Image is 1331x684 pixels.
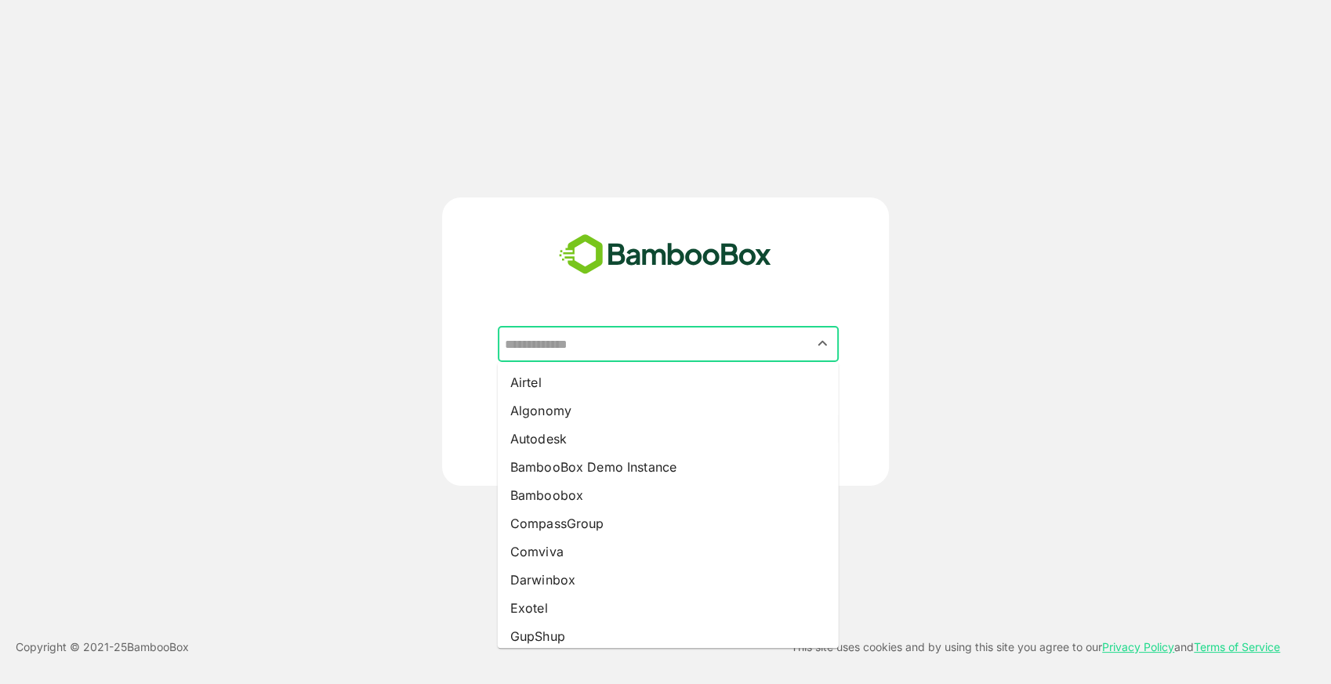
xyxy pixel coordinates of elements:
[498,368,839,396] li: Airtel
[498,566,839,594] li: Darwinbox
[1102,640,1174,653] a: Privacy Policy
[16,638,189,657] p: Copyright © 2021- 25 BambooBox
[791,638,1280,657] p: This site uses cookies and by using this site you agree to our and
[498,425,839,453] li: Autodesk
[812,333,833,354] button: Close
[1194,640,1280,653] a: Terms of Service
[498,622,839,650] li: GupShup
[550,229,780,280] img: bamboobox
[498,537,839,566] li: Comviva
[498,453,839,481] li: BambooBox Demo Instance
[498,481,839,509] li: Bamboobox
[498,594,839,622] li: Exotel
[498,396,839,425] li: Algonomy
[498,509,839,537] li: CompassGroup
